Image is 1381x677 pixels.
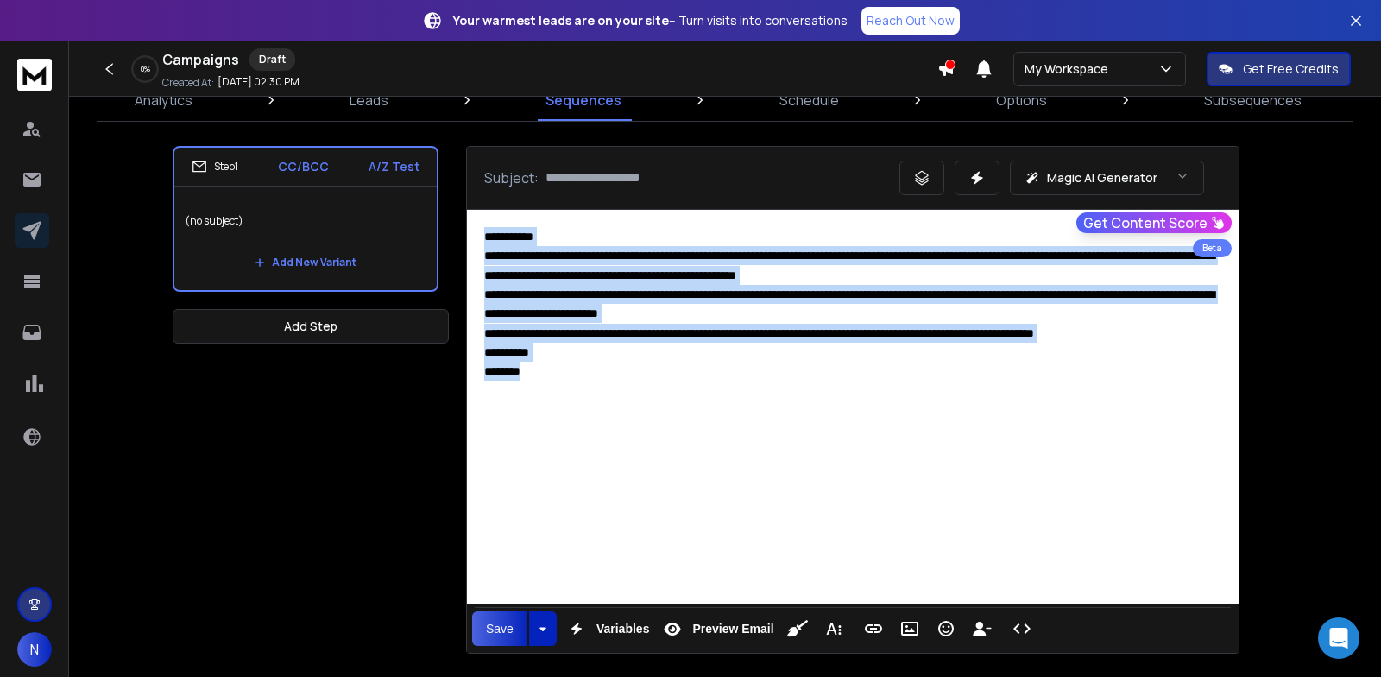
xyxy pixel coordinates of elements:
button: N [17,632,52,667]
button: Magic AI Generator [1010,161,1204,195]
p: Sequences [545,90,621,111]
p: CC/BCC [278,158,329,175]
p: Analytics [135,90,192,111]
li: Step1CC/BCCA/Z Test(no subject)Add New Variant [173,146,438,292]
p: A/Z Test [369,158,419,175]
p: Magic AI Generator [1047,169,1157,187]
p: Created At: [162,76,214,90]
div: Beta [1193,239,1232,257]
p: Options [996,90,1047,111]
p: Get Free Credits [1243,60,1339,78]
p: My Workspace [1025,60,1115,78]
button: Preview Email [656,611,777,646]
div: Open Intercom Messenger [1318,617,1359,659]
h1: Campaigns [162,49,239,70]
button: Get Content Score [1076,212,1232,233]
button: Emoticons [930,611,962,646]
button: Insert Unsubscribe Link [966,611,999,646]
img: logo [17,59,52,91]
span: Preview Email [689,622,777,636]
p: [DATE] 02:30 PM [218,75,300,89]
button: Get Free Credits [1207,52,1351,86]
button: Variables [560,611,653,646]
a: Reach Out Now [861,7,960,35]
button: Insert Image (⌘P) [893,611,926,646]
a: Analytics [124,79,203,121]
a: Sequences [535,79,632,121]
a: Options [986,79,1057,121]
p: Subsequences [1204,90,1302,111]
button: Add Step [173,309,449,344]
p: Reach Out Now [867,12,955,29]
a: Subsequences [1194,79,1312,121]
p: Schedule [779,90,839,111]
button: Save [472,611,527,646]
div: Draft [249,48,295,71]
button: Code View [1006,611,1038,646]
div: Step 1 [192,159,238,174]
span: Variables [593,622,653,636]
a: Schedule [769,79,849,121]
p: Leads [350,90,388,111]
p: (no subject) [185,197,426,245]
button: Add New Variant [241,245,370,280]
p: Subject: [484,168,539,188]
a: Leads [339,79,399,121]
strong: Your warmest leads are on your site [453,12,669,28]
p: 0 % [141,64,150,74]
p: – Turn visits into conversations [453,12,848,29]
